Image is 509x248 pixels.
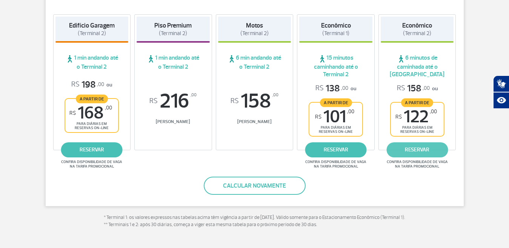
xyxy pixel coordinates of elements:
[430,108,437,115] sup: ,00
[320,98,352,107] span: A partir de
[72,122,112,130] span: para diárias em reservas on-line
[204,177,306,195] button: Calcular novamente
[231,97,239,105] sup: R$
[304,160,368,169] span: Confira disponibilidade de vaga na tarifa promocional
[397,125,437,134] span: para diárias em reservas on-line
[315,114,321,120] sup: R$
[218,54,291,71] span: 6 min andando até o Terminal 2
[240,30,269,37] span: (Terminal 2)
[55,54,129,71] span: 1 min andando até o Terminal 2
[78,30,106,37] span: (Terminal 2)
[397,83,438,94] p: ou
[149,97,158,105] sup: R$
[272,91,278,99] sup: ,00
[71,79,112,91] p: ou
[397,83,430,94] span: 158
[321,22,351,29] strong: Econômico
[315,83,348,94] span: 138
[104,214,406,229] p: * Terminal 1: os valores expressos nas tabelas acima têm vigência a partir de [DATE]. Válido some...
[493,92,509,109] button: Abrir recursos assistivos.
[76,94,108,103] span: A partir de
[61,142,123,157] a: reservar
[386,160,449,169] span: Confira disponibilidade de vaga na tarifa promocional
[395,114,402,120] sup: R$
[218,119,291,125] span: [PERSON_NAME]
[315,83,356,94] p: ou
[137,54,210,71] span: 1 min andando até o Terminal 2
[381,54,454,78] span: 6 minutos de caminhada até o [GEOGRAPHIC_DATA]
[154,22,192,29] strong: Piso Premium
[395,108,437,125] span: 122
[69,110,76,116] sup: R$
[401,98,433,107] span: A partir de
[299,54,372,78] span: 15 minutos caminhando até o Terminal 2
[493,75,509,92] button: Abrir tradutor de língua de sinais.
[305,142,367,157] a: reservar
[322,30,349,37] span: (Terminal 1)
[218,91,291,111] span: 158
[69,105,112,122] span: 168
[137,119,210,125] span: [PERSON_NAME]
[403,30,431,37] span: (Terminal 2)
[71,79,104,91] span: 198
[191,91,197,99] sup: ,00
[316,125,356,134] span: para diárias em reservas on-line
[402,22,432,29] strong: Econômico
[347,108,354,115] sup: ,00
[69,22,115,29] strong: Edifício Garagem
[315,108,354,125] span: 101
[137,91,210,111] span: 216
[246,22,263,29] strong: Motos
[386,142,448,157] a: reservar
[159,30,187,37] span: (Terminal 2)
[60,160,123,169] span: Confira disponibilidade de vaga na tarifa promocional
[493,75,509,109] div: Plugin de acessibilidade da Hand Talk.
[105,105,112,111] sup: ,00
